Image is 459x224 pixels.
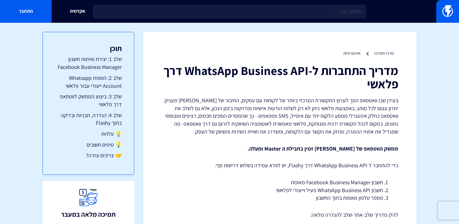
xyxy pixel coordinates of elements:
[93,5,366,19] input: חיפוש מהיר...
[161,211,398,219] p: להלן מדריך שלב-אחר-שלב להגדרה מלאה:
[161,161,398,169] p: כדי להתחבר ל-WhatsApp Business API דרך Flashy, יש לוודא עמידה בשלוש דרישות סף:
[55,93,122,108] a: שלב 3: ביצוע הממשק לווטסאפ דרך פלאשי
[177,194,383,202] li: מספר טלפון מאומת בתוך החשבון
[343,50,361,56] a: אינטגרציות
[55,130,122,138] a: 💡 עלויות
[61,211,116,218] h3: תמיכה מלאה במעבר
[55,74,122,90] a: שלב 2: הוספת Whatsapp Account ייעודי עבור פלאשי
[374,50,394,56] a: מרכז תמיכה
[55,151,122,159] a: 🤝 צריכים עזרה?
[55,141,122,149] a: 💡 טיפים חשובים
[55,55,122,71] a: שלב 1: יצירת ואימות חשבון Facebook Business Manager
[177,186,383,194] li: חשבון WhatsApp Business API פעיל וייעודי לפלאשי
[248,145,398,152] strong: ממשק הווטסאפ של [PERSON_NAME] זמין בחבילת ה Master ומעלה.
[177,178,383,186] li: חשבון Facebook Business Manager מאומת
[55,44,122,52] h3: תוכן
[161,97,398,136] p: בעידן שבו וואטסאפ הפך לערוץ התקשורת המרכזי ביותר של לקוחות עם עסקים, החיבור של [PERSON_NAME] מעני...
[161,64,398,90] h1: מדריך התחברות ל-WhatsApp Business API דרך פלאשי
[55,111,122,127] a: שלב 4: הגדרה, תבניות ובדיקה בתוך Flashy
